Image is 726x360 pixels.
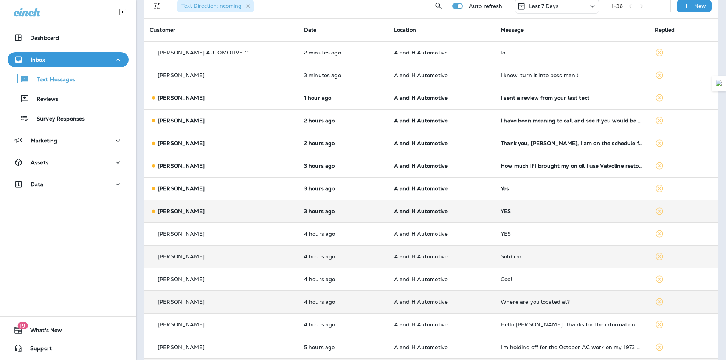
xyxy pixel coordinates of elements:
[181,2,242,9] span: Text Direction : Incoming
[304,140,382,146] p: Sep 10, 2025 12:16 PM
[394,185,448,192] span: A and H Automotive
[158,49,249,56] p: [PERSON_NAME] AUTOMOTIVE **
[8,71,129,87] button: Text Messages
[655,26,675,33] span: Replied
[304,185,382,192] p: Sep 10, 2025 11:17 AM
[304,72,382,78] p: Sep 10, 2025 02:28 PM
[501,49,643,56] div: lol
[158,95,205,101] p: [PERSON_NAME]
[158,163,205,169] p: [PERSON_NAME]
[529,3,559,9] p: Last 7 Days
[304,163,382,169] p: Sep 10, 2025 11:22 AM
[394,26,416,33] span: Location
[501,140,643,146] div: Thank you, James, I am on the schedule for Monday, 15 September to get my AC fixed in my motorhom...
[304,26,317,33] span: Date
[394,253,448,260] span: A and H Automotive
[158,344,205,350] p: [PERSON_NAME]
[8,110,129,126] button: Survey Responses
[501,299,643,305] div: Where are you located at?
[17,322,28,329] span: 19
[394,117,448,124] span: A and H Automotive
[611,3,623,9] div: 1 - 36
[29,96,58,103] p: Reviews
[394,72,448,79] span: A and H Automotive
[501,321,643,328] div: Hello James. Thanks for the information. My f250 2004 6.0 needs glow plugs and new harness i will...
[158,321,205,328] p: [PERSON_NAME]
[394,94,448,101] span: A and H Automotive
[304,49,382,56] p: Sep 10, 2025 02:29 PM
[394,276,448,283] span: A and H Automotive
[8,177,129,192] button: Data
[501,344,643,350] div: I'm holding off for the October AC work on my 1973 Mustang. Thanks 😊
[304,299,382,305] p: Sep 10, 2025 09:50 AM
[501,163,643,169] div: How much if I brought my on oil I use Valvoline restore and protect.
[394,162,448,169] span: A and H Automotive
[501,208,643,214] div: YES
[8,155,129,170] button: Assets
[31,57,45,63] p: Inbox
[501,185,643,192] div: Yes
[394,140,448,147] span: A and H Automotive
[158,72,205,78] p: [PERSON_NAME]
[31,181,43,187] p: Data
[8,133,129,148] button: Marketing
[23,327,62,336] span: What's New
[394,230,448,237] span: A and H Automotive
[304,276,382,282] p: Sep 10, 2025 10:01 AM
[158,299,205,305] p: [PERSON_NAME]
[29,116,85,123] p: Survey Responses
[158,140,205,146] p: [PERSON_NAME]
[158,208,205,214] p: [PERSON_NAME]
[31,138,57,144] p: Marketing
[8,323,129,338] button: 19What's New
[304,321,382,328] p: Sep 10, 2025 09:48 AM
[501,117,643,124] div: I have been meaning to call and see if you would be able to replace the rubber seal around door i...
[31,159,48,165] p: Assets
[394,344,448,351] span: A and H Automotive
[150,26,175,33] span: Customer
[8,52,129,67] button: Inbox
[394,49,448,56] span: A and H Automotive
[304,208,382,214] p: Sep 10, 2025 10:38 AM
[8,30,129,45] button: Dashboard
[8,91,129,107] button: Reviews
[501,253,643,260] div: Sold car
[716,80,723,87] img: Detect Auto
[469,3,503,9] p: Auto refresh
[394,298,448,305] span: A and H Automotive
[501,72,643,78] div: I know, turn it into boss man:)
[158,276,205,282] p: [PERSON_NAME]
[501,26,524,33] span: Message
[112,5,133,20] button: Collapse Sidebar
[304,95,382,101] p: Sep 10, 2025 12:40 PM
[158,185,205,192] p: [PERSON_NAME]
[394,208,448,215] span: A and H Automotive
[694,3,706,9] p: New
[304,253,382,260] p: Sep 10, 2025 10:04 AM
[30,35,59,41] p: Dashboard
[304,117,382,124] p: Sep 10, 2025 12:28 PM
[158,253,205,260] p: [PERSON_NAME]
[23,345,52,354] span: Support
[158,231,205,237] p: [PERSON_NAME]
[501,231,643,237] div: YES
[304,231,382,237] p: Sep 10, 2025 10:17 AM
[501,276,643,282] div: Cool
[394,321,448,328] span: A and H Automotive
[29,76,75,83] p: Text Messages
[8,341,129,356] button: Support
[158,117,205,124] p: [PERSON_NAME]
[304,344,382,350] p: Sep 10, 2025 09:30 AM
[501,95,643,101] div: I sent a review from your last text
